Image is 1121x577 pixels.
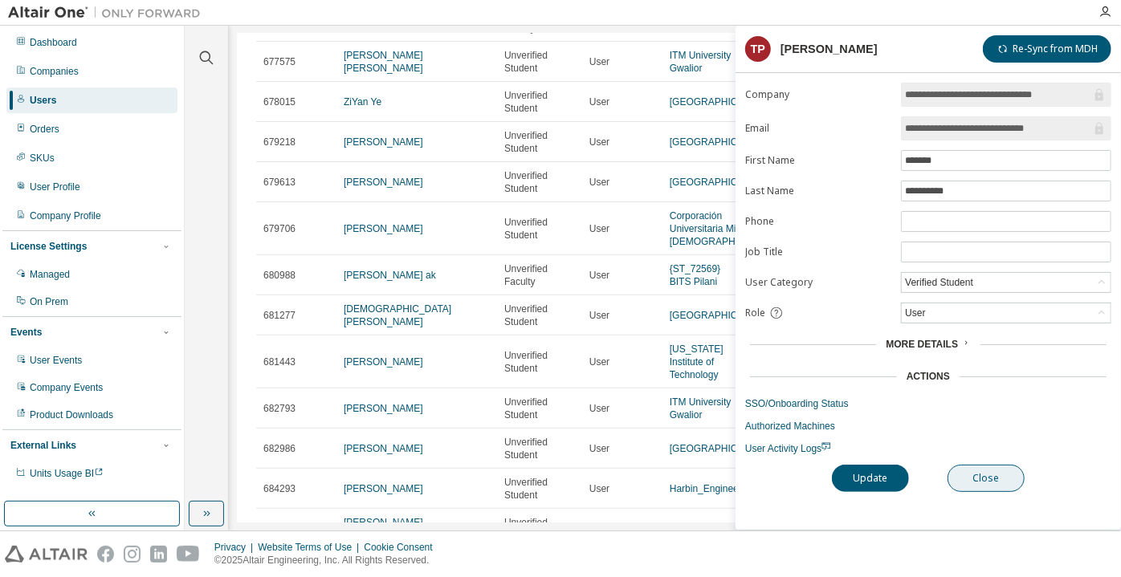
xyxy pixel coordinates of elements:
button: Re-Sync from MDH [983,35,1111,63]
span: Unverified Student [504,89,575,115]
div: User Events [30,354,82,367]
span: Unverified Faculty [504,262,575,288]
a: [PERSON_NAME] [344,483,423,494]
span: More Details [886,339,958,350]
a: [PERSON_NAME] [PERSON_NAME] [344,517,423,541]
div: Website Terms of Use [258,541,364,554]
a: [PERSON_NAME] [344,177,423,188]
span: Unverified Student [504,476,575,502]
label: Company [745,88,891,101]
span: 679613 [263,176,296,189]
div: User [903,304,927,322]
span: User [589,95,609,108]
span: User [589,482,609,495]
a: ITM University Gwalior [670,50,732,74]
div: Companies [30,65,79,78]
span: User [589,269,609,282]
span: Unverified Student [504,49,575,75]
a: [PERSON_NAME] [PERSON_NAME] [344,50,423,74]
div: Product Downloads [30,408,113,421]
span: 682793 [263,402,296,415]
a: ZiYan Ye [344,96,381,108]
a: [GEOGRAPHIC_DATA] [670,136,770,148]
span: User [589,55,609,68]
a: [PERSON_NAME] [344,223,423,234]
label: First Name [745,154,891,167]
span: 678015 [263,95,296,108]
div: [PERSON_NAME] [781,43,878,55]
span: Units Usage BI [30,468,104,479]
span: User [589,136,609,148]
a: [PERSON_NAME] [344,136,423,148]
span: Unverified Student [504,396,575,421]
img: Altair One [8,5,209,21]
div: TP [745,36,771,62]
label: Email [745,122,891,135]
a: [PERSON_NAME] ak [344,270,436,281]
a: [PERSON_NAME] [344,356,423,368]
span: 680988 [263,269,296,282]
span: 681443 [263,356,296,368]
a: [DEMOGRAPHIC_DATA][PERSON_NAME] [344,303,451,327]
div: Privacy [214,541,258,554]
span: Unverified Student [504,216,575,242]
label: Phone [745,215,891,228]
div: Verified Student [903,274,976,291]
span: User [589,222,609,235]
a: [GEOGRAPHIC_DATA] [670,310,770,321]
span: User [589,442,609,455]
span: 677575 [263,55,296,68]
span: User [589,309,609,322]
div: User [902,303,1111,323]
span: Role [745,307,765,319]
img: altair_logo.svg [5,546,88,563]
img: instagram.svg [124,546,141,563]
a: [GEOGRAPHIC_DATA] [670,177,770,188]
a: [GEOGRAPHIC_DATA] [670,443,770,454]
a: Authorized Machines [745,420,1111,433]
img: linkedin.svg [150,546,167,563]
span: Unverified Student [504,349,575,375]
div: Managed [30,268,70,281]
div: On Prem [30,295,68,308]
span: Unverified Student [504,436,575,461]
span: 679706 [263,222,296,235]
div: SKUs [30,152,55,165]
img: youtube.svg [177,546,200,563]
a: [US_STATE] Institute of Technology [670,343,724,380]
span: User Activity Logs [745,443,831,454]
span: User [589,402,609,415]
span: 684293 [263,482,296,495]
div: User Profile [30,181,80,193]
img: facebook.svg [97,546,114,563]
a: [PERSON_NAME] [344,443,423,454]
div: Verified Student [902,273,1111,292]
label: Last Name [745,185,891,197]
span: Unverified Student [504,303,575,328]
a: Corporación Universitaria Minuto de [DEMOGRAPHIC_DATA] [670,210,777,247]
div: Actions [907,370,950,383]
span: 681277 [263,309,296,322]
span: 682986 [263,442,296,455]
a: [GEOGRAPHIC_DATA] [670,96,770,108]
button: Close [948,465,1025,492]
div: External Links [10,439,76,452]
div: Company Events [30,381,103,394]
div: Events [10,326,42,339]
p: © 2025 Altair Engineering, Inc. All Rights Reserved. [214,554,442,567]
label: User Category [745,276,891,289]
div: Cookie Consent [364,541,442,554]
a: ITM University Gwalior [670,396,732,421]
div: Dashboard [30,36,77,49]
span: 679218 [263,136,296,148]
span: Unverified Student [504,516,575,542]
a: SSO/Onboarding Status [745,397,1111,410]
label: Job Title [745,246,891,258]
a: {ST_72569} BITS Pilani [670,263,720,287]
span: User [589,356,609,368]
a: [PERSON_NAME] [344,403,423,414]
div: Users [30,94,56,107]
a: Harbin_Engineering_University [670,483,802,494]
span: User [589,176,609,189]
div: Company Profile [30,209,101,222]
